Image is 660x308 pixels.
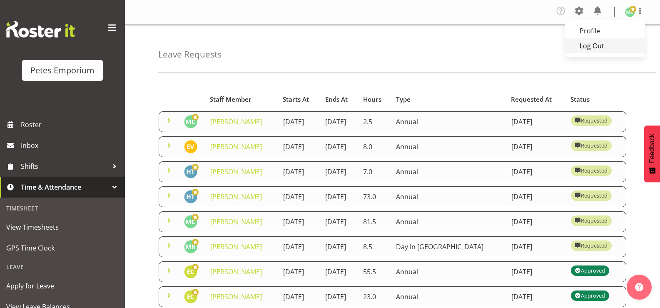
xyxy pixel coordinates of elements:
[575,115,608,125] div: Requested
[210,267,262,276] a: [PERSON_NAME]
[210,242,262,251] a: [PERSON_NAME]
[506,111,566,132] td: [DATE]
[511,95,561,104] div: Requested At
[391,211,506,232] td: Annual
[184,215,197,228] img: melissa-cowen2635.jpg
[358,136,391,157] td: 8.0
[278,236,320,257] td: [DATE]
[21,181,108,193] span: Time & Attendance
[278,211,320,232] td: [DATE]
[320,111,358,132] td: [DATE]
[184,290,197,303] img: emma-croft7499.jpg
[358,161,391,182] td: 7.0
[210,292,262,301] a: [PERSON_NAME]
[21,160,108,173] span: Shifts
[575,290,605,300] div: Approved
[184,165,197,178] img: helena-tomlin701.jpg
[320,286,358,307] td: [DATE]
[391,286,506,307] td: Annual
[320,211,358,232] td: [DATE]
[210,167,262,176] a: [PERSON_NAME]
[6,221,119,233] span: View Timesheets
[358,286,391,307] td: 23.0
[565,38,645,53] a: Log Out
[575,215,608,225] div: Requested
[210,117,262,126] a: [PERSON_NAME]
[575,240,608,250] div: Requested
[506,261,566,282] td: [DATE]
[6,242,119,254] span: GPS Time Clock
[570,95,621,104] div: Status
[184,190,197,203] img: helena-tomlin701.jpg
[184,240,197,253] img: melanie-richardson713.jpg
[210,95,273,104] div: Staff Member
[320,161,358,182] td: [DATE]
[210,192,262,201] a: [PERSON_NAME]
[575,140,608,150] div: Requested
[358,186,391,207] td: 73.0
[358,261,391,282] td: 55.5
[283,95,316,104] div: Starts At
[565,23,645,38] a: Profile
[21,139,121,152] span: Inbox
[210,142,262,151] a: [PERSON_NAME]
[391,111,506,132] td: Annual
[648,134,656,163] span: Feedback
[278,186,320,207] td: [DATE]
[6,280,119,292] span: Apply for Leave
[625,7,635,17] img: melissa-cowen2635.jpg
[2,275,123,296] a: Apply for Leave
[2,258,123,275] div: Leave
[2,217,123,238] a: View Timesheets
[278,261,320,282] td: [DATE]
[184,115,197,128] img: melissa-cowen2635.jpg
[506,211,566,232] td: [DATE]
[358,236,391,257] td: 8.5
[184,265,197,278] img: emma-croft7499.jpg
[210,217,262,226] a: [PERSON_NAME]
[358,111,391,132] td: 2.5
[278,111,320,132] td: [DATE]
[635,283,643,291] img: help-xxl-2.png
[320,186,358,207] td: [DATE]
[391,136,506,157] td: Annual
[6,21,75,38] img: Rosterit website logo
[278,161,320,182] td: [DATE]
[391,261,506,282] td: Annual
[644,125,660,182] button: Feedback - Show survey
[506,286,566,307] td: [DATE]
[2,238,123,258] a: GPS Time Clock
[396,95,502,104] div: Type
[325,95,354,104] div: Ends At
[158,50,222,59] h4: Leave Requests
[575,265,605,275] div: Approved
[320,261,358,282] td: [DATE]
[278,286,320,307] td: [DATE]
[184,140,197,153] img: eva-vailini10223.jpg
[391,186,506,207] td: Annual
[278,136,320,157] td: [DATE]
[358,211,391,232] td: 81.5
[320,136,358,157] td: [DATE]
[363,95,386,104] div: Hours
[30,64,95,77] div: Petes Emporium
[506,161,566,182] td: [DATE]
[320,236,358,257] td: [DATE]
[575,190,608,200] div: Requested
[21,118,121,131] span: Roster
[391,236,506,257] td: Day In [GEOGRAPHIC_DATA]
[575,165,608,175] div: Requested
[506,186,566,207] td: [DATE]
[391,161,506,182] td: Annual
[2,200,123,217] div: Timesheet
[506,236,566,257] td: [DATE]
[506,136,566,157] td: [DATE]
